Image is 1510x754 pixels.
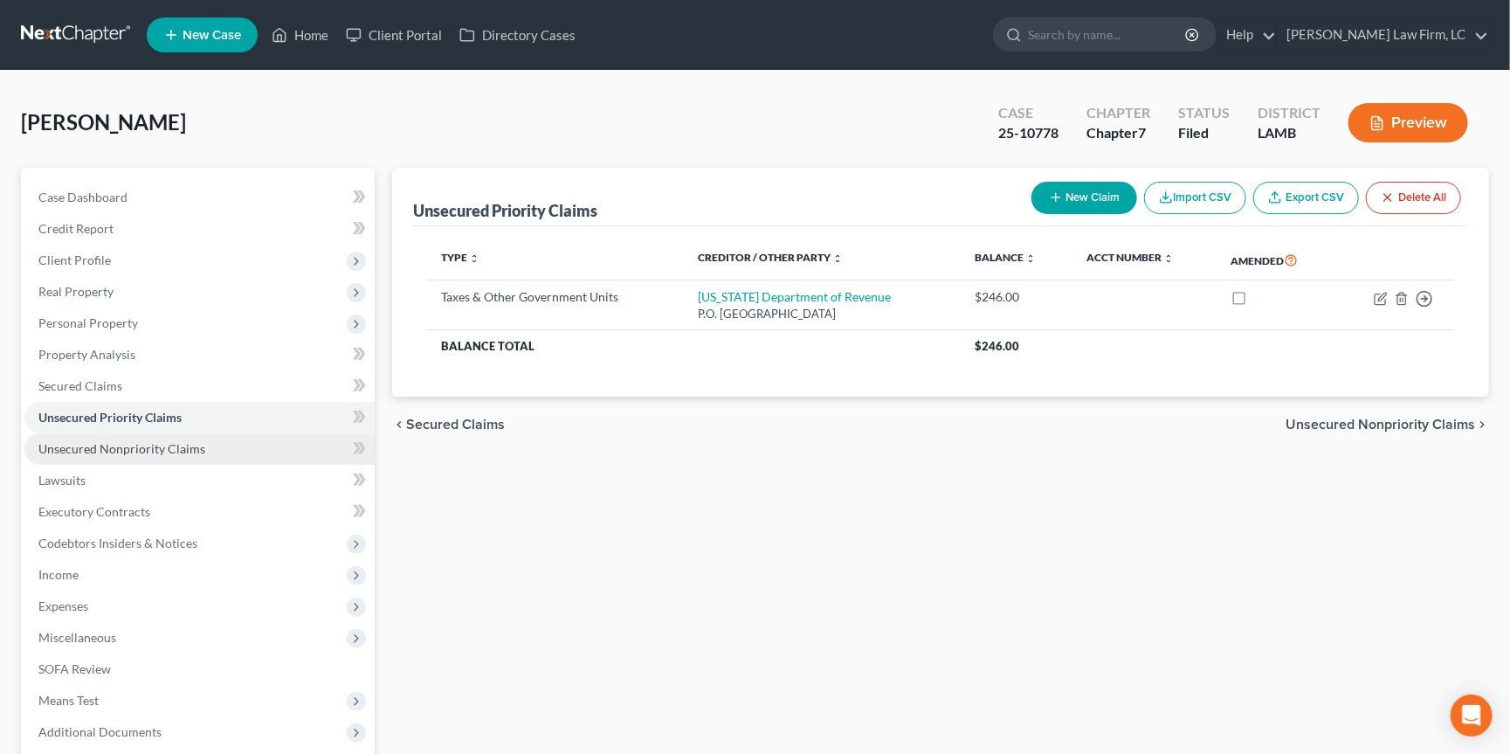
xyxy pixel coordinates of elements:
span: Means Test [38,693,99,708]
th: Balance Total [427,330,961,362]
a: Balance unfold_more [975,251,1036,264]
button: Delete All [1366,182,1461,214]
span: Secured Claims [406,418,505,432]
a: [US_STATE] Department of Revenue [699,289,892,304]
button: Preview [1348,103,1468,142]
span: Property Analysis [38,347,135,362]
span: Real Property [38,284,114,299]
span: $246.00 [975,339,1019,353]
span: Case Dashboard [38,190,128,204]
i: unfold_more [469,253,479,264]
span: Personal Property [38,315,138,330]
button: chevron_left Secured Claims [392,418,505,432]
a: Lawsuits [24,465,375,496]
th: Amended [1217,240,1335,280]
i: chevron_right [1475,418,1489,432]
div: Status [1178,103,1230,123]
i: unfold_more [833,253,844,264]
div: P.O. [GEOGRAPHIC_DATA] [699,306,948,322]
span: Miscellaneous [38,630,116,645]
span: 7 [1138,124,1146,141]
a: Unsecured Nonpriority Claims [24,433,375,465]
div: Unsecured Priority Claims [413,200,597,221]
i: unfold_more [1025,253,1036,264]
a: Type unfold_more [441,251,479,264]
button: Import CSV [1144,182,1246,214]
input: Search by name... [1028,18,1188,51]
button: Unsecured Nonpriority Claims chevron_right [1286,418,1489,432]
div: Case [998,103,1058,123]
div: LAMB [1258,123,1320,143]
a: Credit Report [24,213,375,245]
div: Chapter [1086,103,1150,123]
a: Executory Contracts [24,496,375,528]
button: New Claim [1031,182,1137,214]
a: Export CSV [1253,182,1359,214]
i: chevron_left [392,418,406,432]
a: SOFA Review [24,654,375,685]
span: Secured Claims [38,378,122,393]
a: Home [263,19,337,51]
span: Unsecured Nonpriority Claims [1286,418,1475,432]
a: Property Analysis [24,339,375,370]
span: Additional Documents [38,724,162,739]
span: Unsecured Priority Claims [38,410,182,425]
a: Client Portal [337,19,451,51]
span: Client Profile [38,252,111,267]
a: Unsecured Priority Claims [24,402,375,433]
div: Taxes & Other Government Units [441,288,670,306]
span: Unsecured Nonpriority Claims [38,441,205,456]
span: [PERSON_NAME] [21,109,186,135]
span: Credit Report [38,221,114,236]
span: Codebtors Insiders & Notices [38,536,197,550]
a: Secured Claims [24,370,375,402]
div: Open Intercom Messenger [1451,695,1493,737]
a: [PERSON_NAME] Law Firm, LC [1278,19,1488,51]
span: Lawsuits [38,473,86,488]
a: Creditor / Other Party unfold_more [699,251,844,264]
div: District [1258,103,1320,123]
a: Case Dashboard [24,182,375,213]
div: 25-10778 [998,123,1058,143]
a: Directory Cases [451,19,584,51]
span: SOFA Review [38,661,111,676]
span: Expenses [38,598,88,613]
a: Acct Number unfold_more [1086,251,1174,264]
div: Filed [1178,123,1230,143]
span: Executory Contracts [38,504,150,519]
div: Chapter [1086,123,1150,143]
div: $246.00 [975,288,1058,306]
span: New Case [183,29,241,42]
span: Income [38,567,79,582]
a: Help [1217,19,1276,51]
i: unfold_more [1163,253,1174,264]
